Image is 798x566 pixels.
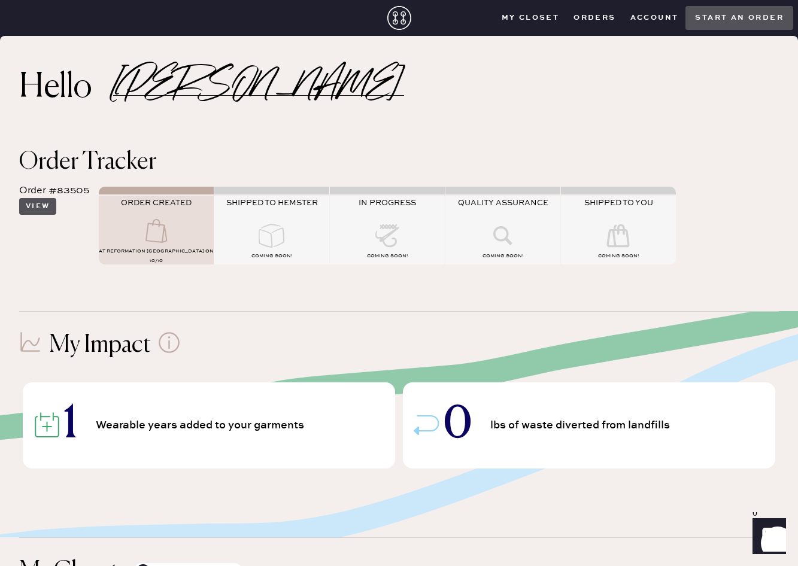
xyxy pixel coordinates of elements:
[741,512,793,564] iframe: Front Chat
[623,9,686,27] button: Account
[584,198,653,208] span: SHIPPED TO YOU
[121,198,192,208] span: ORDER CREATED
[251,253,292,259] span: COMING SOON!
[226,198,318,208] span: SHIPPED TO HEMSTER
[113,80,404,96] h2: [PERSON_NAME]
[483,253,523,259] span: COMING SOON!
[99,248,214,264] span: AT Reformation [GEOGRAPHIC_DATA] on 10/10
[19,74,113,102] h2: Hello
[566,9,623,27] button: Orders
[685,6,793,30] button: Start an order
[96,420,308,431] span: Wearable years added to your garments
[19,184,89,198] div: Order #83505
[359,198,416,208] span: IN PROGRESS
[494,9,567,27] button: My Closet
[598,253,639,259] span: COMING SOON!
[367,253,408,259] span: COMING SOON!
[458,198,548,208] span: QUALITY ASSURANCE
[63,404,77,446] span: 1
[444,404,472,446] span: 0
[490,420,673,431] span: lbs of waste diverted from landfills
[19,198,56,215] button: View
[19,150,156,174] span: Order Tracker
[49,331,151,360] h1: My Impact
